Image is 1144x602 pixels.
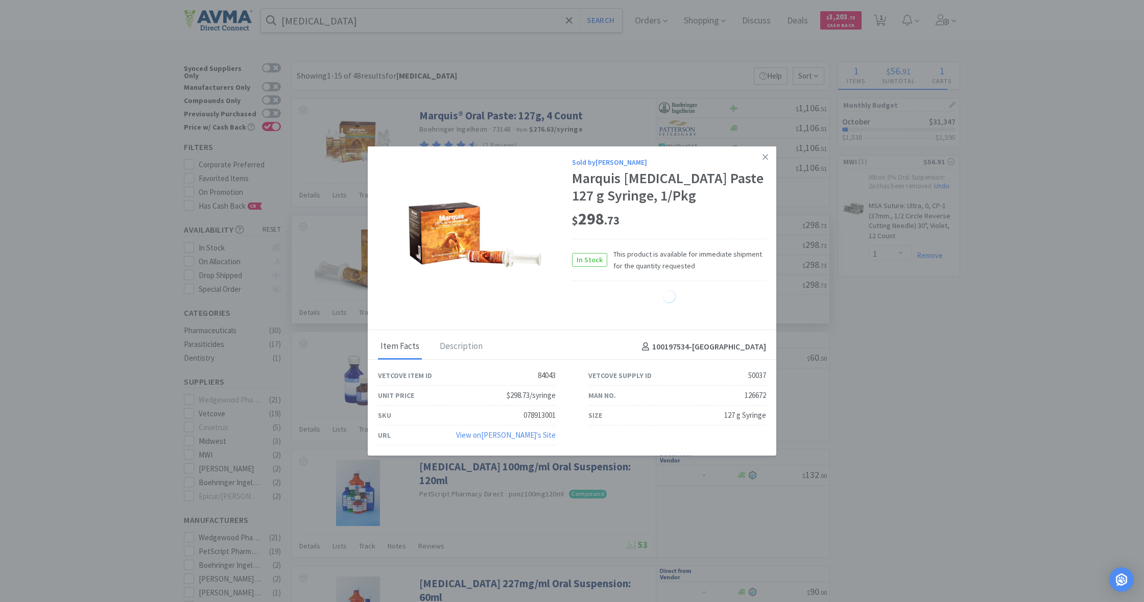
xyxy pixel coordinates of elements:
[607,248,766,271] span: This product is available for immediate shipment for the quantity requested
[437,334,485,360] div: Description
[572,170,766,204] div: Marquis [MEDICAL_DATA] Paste 127 g Syringe, 1/Pkg
[378,430,391,441] div: URL
[588,370,652,381] div: Vetcove Supply ID
[456,430,556,440] a: View on[PERSON_NAME]'s Site
[523,409,556,421] div: 078913001
[572,213,578,228] span: $
[724,409,766,421] div: 127 g Syringe
[378,334,422,360] div: Item Facts
[638,340,766,354] h4: 100197534 - [GEOGRAPHIC_DATA]
[745,389,766,402] div: 126672
[538,369,556,382] div: 84043
[573,254,607,266] span: In Stock
[378,410,391,421] div: SKU
[378,390,414,401] div: Unit Price
[572,157,766,168] div: Sold by [PERSON_NAME]
[507,389,556,402] div: $298.73/syringe
[1109,567,1134,592] div: Open Intercom Messenger
[572,209,619,229] span: 298
[409,168,541,301] img: e070dc613f5644ee81dcf76e6c60d8e6_50037.jpeg
[748,369,766,382] div: 50037
[604,213,619,228] span: . 73
[588,390,616,401] div: Man No.
[588,410,602,421] div: Size
[378,370,432,381] div: Vetcove Item ID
